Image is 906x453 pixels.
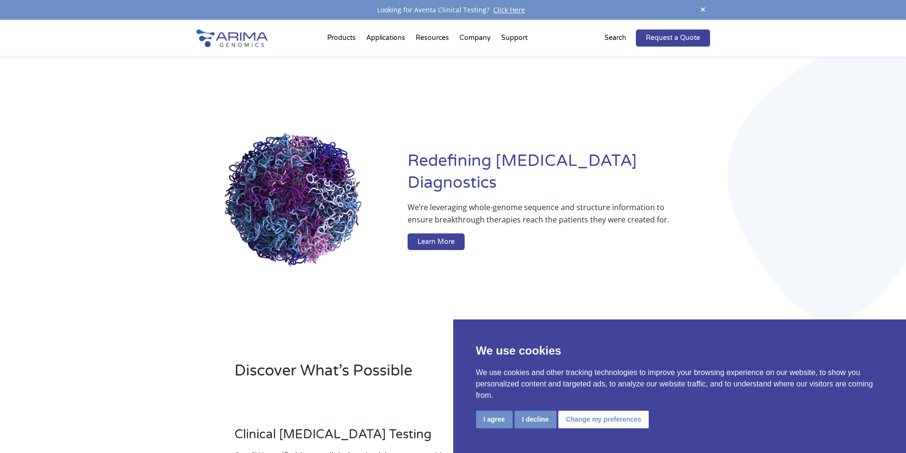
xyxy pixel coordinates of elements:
[636,29,710,47] a: Request a Quote
[489,5,529,14] a: Click Here
[515,411,556,428] button: I decline
[408,233,465,251] a: Learn More
[604,32,626,44] p: Search
[234,427,493,449] h3: Clinical [MEDICAL_DATA] Testing
[408,150,710,201] h1: Redefining [MEDICAL_DATA] Diagnostics
[476,411,513,428] button: I agree
[196,4,710,16] div: Looking for Aventa Clinical Testing?
[476,342,884,359] p: We use cookies
[476,367,884,401] p: We use cookies and other tracking technologies to improve your browsing experience on our website...
[234,360,575,389] h2: Discover What’s Possible
[558,411,649,428] button: Change my preferences
[408,201,672,233] p: We’re leveraging whole-genome sequence and structure information to ensure breakthrough therapies...
[196,29,268,47] img: Arima-Genomics-logo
